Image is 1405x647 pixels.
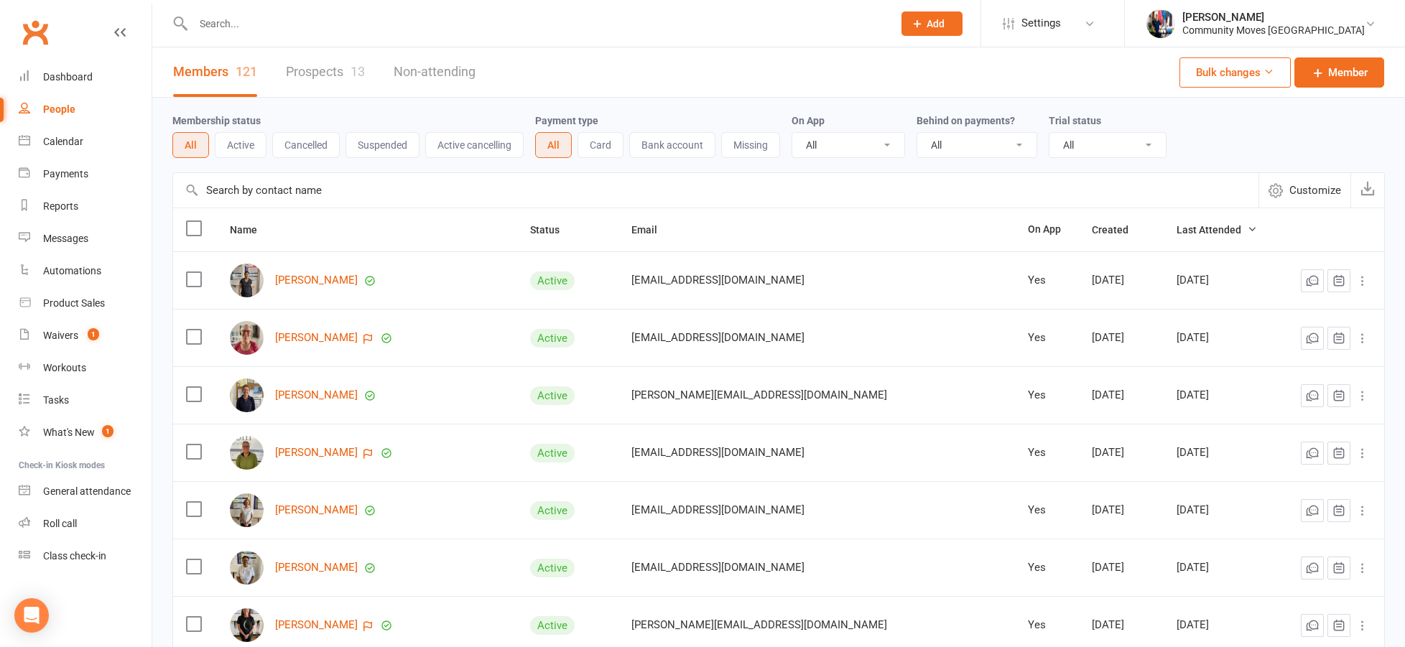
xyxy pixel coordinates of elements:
div: [DATE] [1092,619,1151,631]
label: Behind on payments? [917,115,1015,126]
a: Dashboard [19,61,152,93]
button: Cancelled [272,132,340,158]
button: Active [215,132,266,158]
button: All [172,132,209,158]
a: What's New1 [19,416,152,449]
div: [DATE] [1092,562,1151,574]
div: Active [530,559,575,577]
a: [PERSON_NAME] [275,619,358,631]
button: Customize [1258,173,1350,208]
a: General attendance kiosk mode [19,475,152,508]
button: Created [1092,221,1144,238]
span: Settings [1021,7,1061,39]
div: Active [530,501,575,520]
div: Reports [43,200,78,212]
div: [DATE] [1092,504,1151,516]
button: Add [901,11,963,36]
a: [PERSON_NAME] [275,447,358,459]
a: Roll call [19,508,152,540]
a: People [19,93,152,126]
label: Trial status [1049,115,1101,126]
div: What's New [43,427,95,438]
button: Name [230,221,273,238]
a: [PERSON_NAME] [275,562,358,574]
div: Active [530,386,575,405]
span: Last Attended [1177,224,1257,236]
span: Add [927,18,945,29]
div: [DATE] [1177,562,1266,574]
button: All [535,132,572,158]
div: [DATE] [1092,274,1151,287]
a: Non-attending [394,47,476,97]
div: [PERSON_NAME] [1182,11,1365,24]
span: [EMAIL_ADDRESS][DOMAIN_NAME] [631,324,804,351]
label: Payment type [535,115,598,126]
div: People [43,103,75,115]
span: [EMAIL_ADDRESS][DOMAIN_NAME] [631,496,804,523]
span: Name [230,224,273,236]
div: Active [530,271,575,290]
div: Open Intercom Messenger [14,598,49,633]
button: Bank account [629,132,715,158]
div: Waivers [43,330,78,341]
button: Missing [721,132,780,158]
span: [EMAIL_ADDRESS][DOMAIN_NAME] [631,266,804,294]
div: Community Moves [GEOGRAPHIC_DATA] [1182,24,1365,37]
div: Active [530,329,575,348]
div: Yes [1028,332,1066,344]
a: Product Sales [19,287,152,320]
div: Tasks [43,394,69,406]
div: [DATE] [1092,389,1151,401]
div: General attendance [43,485,131,497]
button: Active cancelling [425,132,524,158]
button: Bulk changes [1179,57,1291,88]
div: Roll call [43,518,77,529]
div: Calendar [43,136,83,147]
input: Search... [189,14,883,34]
span: [PERSON_NAME][EMAIL_ADDRESS][DOMAIN_NAME] [631,611,887,638]
button: Status [530,221,575,238]
a: Automations [19,255,152,287]
label: On App [792,115,825,126]
a: Workouts [19,352,152,384]
span: [EMAIL_ADDRESS][DOMAIN_NAME] [631,554,804,581]
span: [PERSON_NAME][EMAIL_ADDRESS][DOMAIN_NAME] [631,381,887,409]
img: thumb_image1633145819.png [1146,9,1175,38]
div: 13 [351,64,365,79]
div: Yes [1028,562,1066,574]
span: Created [1092,224,1144,236]
span: Member [1328,64,1368,81]
button: Suspended [346,132,419,158]
a: [PERSON_NAME] [275,389,358,401]
span: Email [631,224,673,236]
div: Yes [1028,274,1066,287]
div: [DATE] [1092,447,1151,459]
span: 1 [88,328,99,340]
a: Tasks [19,384,152,416]
button: Last Attended [1177,221,1257,238]
a: Clubworx [17,14,53,50]
a: Messages [19,223,152,255]
a: Members121 [173,47,257,97]
a: Class kiosk mode [19,540,152,572]
span: Customize [1289,182,1341,199]
a: Prospects13 [286,47,365,97]
div: Workouts [43,362,86,373]
div: [DATE] [1177,619,1266,631]
div: [DATE] [1177,332,1266,344]
a: [PERSON_NAME] [275,504,358,516]
a: Member [1294,57,1384,88]
div: 121 [236,64,257,79]
div: Active [530,444,575,462]
div: Automations [43,265,101,276]
span: [EMAIL_ADDRESS][DOMAIN_NAME] [631,439,804,466]
label: Membership status [172,115,261,126]
div: [DATE] [1177,447,1266,459]
div: Yes [1028,504,1066,516]
div: Product Sales [43,297,105,309]
a: [PERSON_NAME] [275,274,358,287]
div: Dashboard [43,71,93,83]
div: [DATE] [1177,274,1266,287]
div: Class check-in [43,550,106,562]
th: On App [1015,208,1079,251]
